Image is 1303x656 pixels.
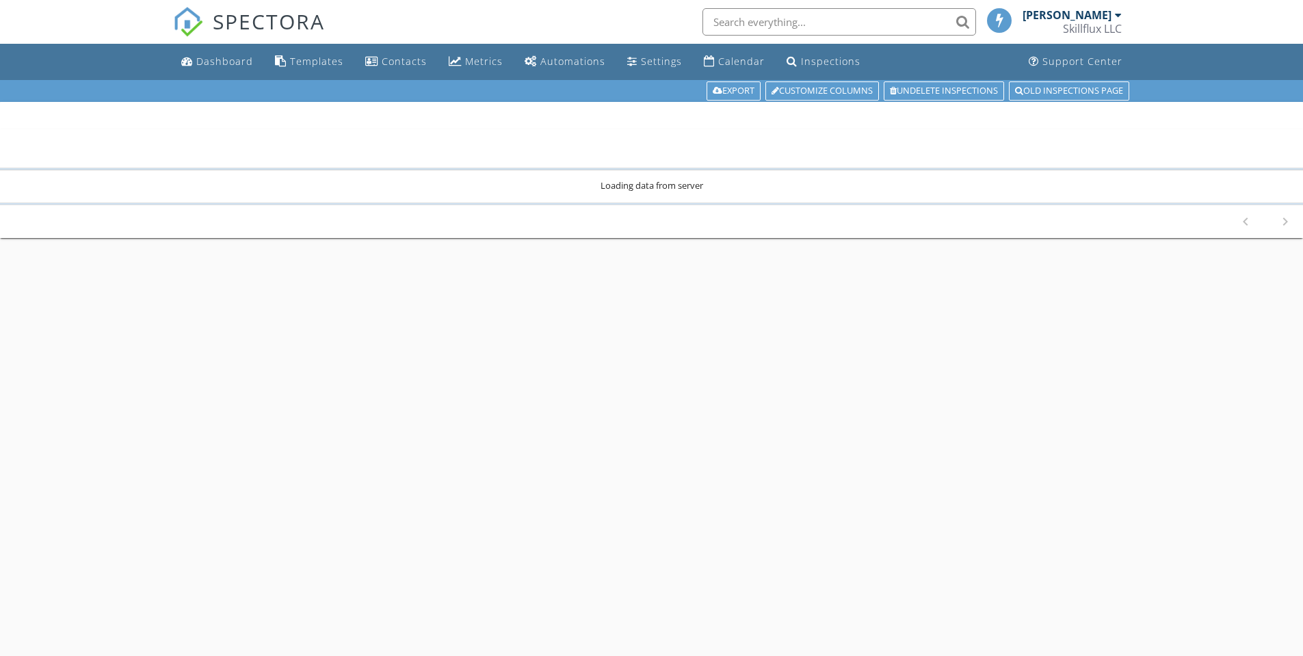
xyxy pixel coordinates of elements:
div: Automations [540,55,605,68]
div: Dashboard [196,55,253,68]
a: Inspections [781,49,866,75]
div: Skillflux LLC [1063,22,1122,36]
input: Search everything... [702,8,976,36]
a: Dashboard [176,49,259,75]
a: Undelete inspections [884,81,1004,101]
div: Settings [641,55,682,68]
img: The Best Home Inspection Software - Spectora [173,7,203,37]
a: Calendar [698,49,770,75]
a: Settings [622,49,687,75]
a: Metrics [443,49,508,75]
a: Old inspections page [1009,81,1129,101]
div: Calendar [718,55,765,68]
a: Templates [269,49,349,75]
a: SPECTORA [173,18,325,47]
span: SPECTORA [213,7,325,36]
a: Contacts [360,49,432,75]
div: Templates [290,55,343,68]
a: Export [707,81,761,101]
a: Automations (Basic) [519,49,611,75]
div: [PERSON_NAME] [1023,8,1111,22]
a: Customize Columns [765,81,879,101]
div: Contacts [382,55,427,68]
div: Support Center [1042,55,1122,68]
div: Inspections [801,55,860,68]
a: Support Center [1023,49,1128,75]
div: Metrics [465,55,503,68]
